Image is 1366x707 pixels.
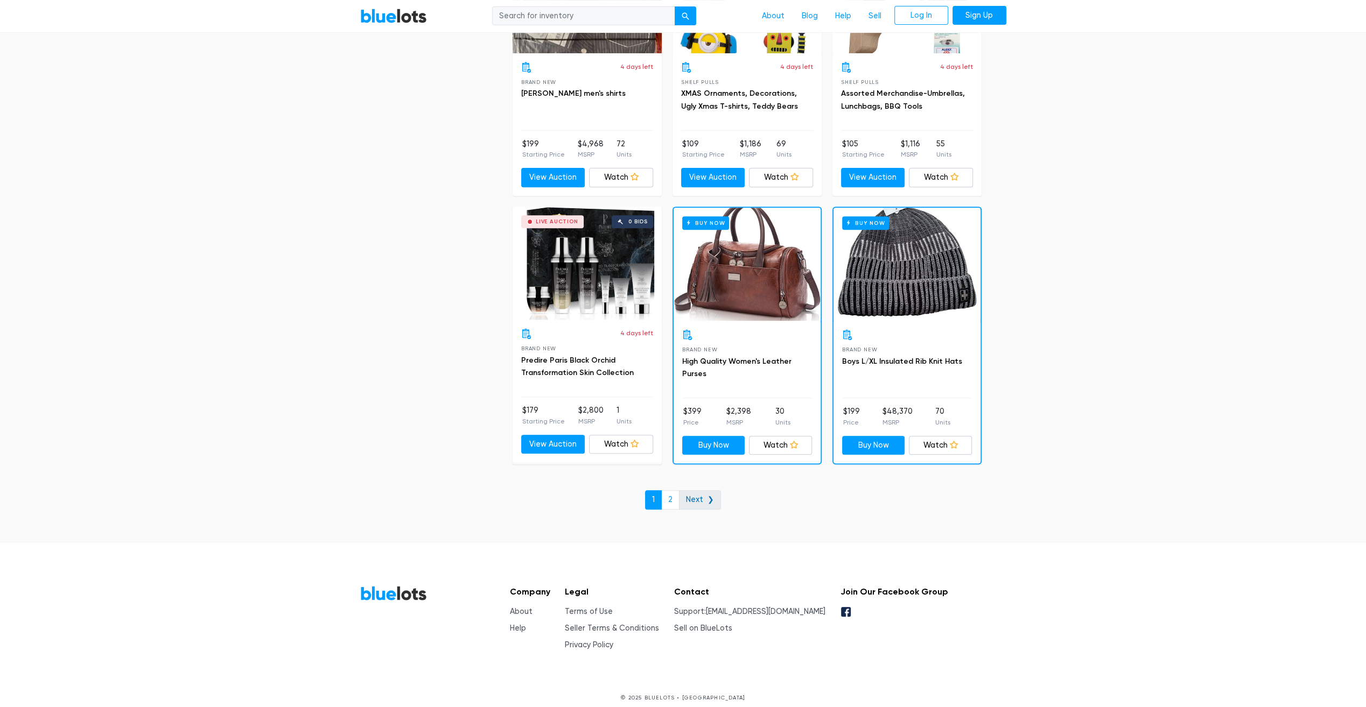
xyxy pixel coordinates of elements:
[679,490,721,510] a: Next ❯
[565,640,613,649] a: Privacy Policy
[894,6,948,25] a: Log In
[645,490,662,510] a: 1
[753,6,793,26] a: About
[510,624,526,633] a: Help
[617,405,632,426] li: 1
[521,79,556,85] span: Brand New
[522,405,565,426] li: $179
[513,207,662,320] a: Live Auction 0 bids
[682,216,729,230] h6: Buy Now
[360,8,427,24] a: BlueLots
[578,138,604,160] li: $4,968
[536,219,578,224] div: Live Auction
[628,219,648,224] div: 0 bids
[682,138,725,160] li: $109
[882,406,913,427] li: $48,370
[521,168,585,187] a: View Auction
[901,138,920,160] li: $1,116
[842,347,877,352] span: Brand New
[740,138,761,160] li: $1,186
[952,6,1006,25] a: Sign Up
[841,168,905,187] a: View Auction
[682,150,725,159] p: Starting Price
[682,436,745,455] a: Buy Now
[842,357,962,366] a: Boys L/XL Insulated Rib Knit Hats
[936,138,951,160] li: 55
[940,62,973,72] p: 4 days left
[683,418,702,427] p: Price
[521,356,634,378] a: Predire Paris Black Orchid Transformation Skin Collection
[842,216,889,230] h6: Buy Now
[749,168,813,187] a: Watch
[617,416,632,426] p: Units
[682,357,791,379] a: High Quality Women's Leather Purses
[522,416,565,426] p: Starting Price
[776,150,791,159] p: Units
[842,150,885,159] p: Starting Price
[521,345,556,351] span: Brand New
[620,62,653,72] p: 4 days left
[682,347,717,352] span: Brand New
[909,168,973,187] a: Watch
[510,586,550,597] h5: Company
[780,62,813,72] p: 4 days left
[589,168,653,187] a: Watch
[578,150,604,159] p: MSRP
[935,418,950,427] p: Units
[510,607,533,616] a: About
[360,694,1006,702] p: © 2025 BLUELOTS • [GEOGRAPHIC_DATA]
[492,6,675,26] input: Search for inventory
[617,138,632,160] li: 72
[749,436,812,455] a: Watch
[661,490,680,510] a: 2
[681,89,798,111] a: XMAS Ornaments, Decorations, Ugly Xmas T-shirts, Teddy Bears
[826,6,860,26] a: Help
[674,624,732,633] a: Sell on BlueLots
[841,79,879,85] span: Shelf Pulls
[843,418,860,427] p: Price
[681,168,745,187] a: View Auction
[860,6,890,26] a: Sell
[674,606,825,618] li: Support:
[843,406,860,427] li: $199
[522,138,565,160] li: $199
[617,150,632,159] p: Units
[683,406,702,427] li: $399
[360,585,427,601] a: BlueLots
[522,150,565,159] p: Starting Price
[840,586,948,597] h5: Join Our Facebook Group
[706,607,825,616] a: [EMAIL_ADDRESS][DOMAIN_NAME]
[842,436,905,455] a: Buy Now
[578,405,603,426] li: $2,800
[775,406,790,427] li: 30
[936,150,951,159] p: Units
[620,328,653,338] p: 4 days left
[841,89,965,111] a: Assorted Merchandise-Umbrellas, Lunchbags, BBQ Tools
[674,208,821,321] a: Buy Now
[793,6,826,26] a: Blog
[882,418,913,427] p: MSRP
[681,79,719,85] span: Shelf Pulls
[776,138,791,160] li: 69
[842,138,885,160] li: $105
[909,436,972,455] a: Watch
[565,586,659,597] h5: Legal
[521,89,626,98] a: [PERSON_NAME] men's shirts
[565,624,659,633] a: Seller Terms & Conditions
[726,406,751,427] li: $2,398
[589,435,653,454] a: Watch
[833,208,980,321] a: Buy Now
[674,586,825,597] h5: Contact
[578,416,603,426] p: MSRP
[901,150,920,159] p: MSRP
[521,435,585,454] a: View Auction
[775,418,790,427] p: Units
[726,418,751,427] p: MSRP
[935,406,950,427] li: 70
[565,607,613,616] a: Terms of Use
[740,150,761,159] p: MSRP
